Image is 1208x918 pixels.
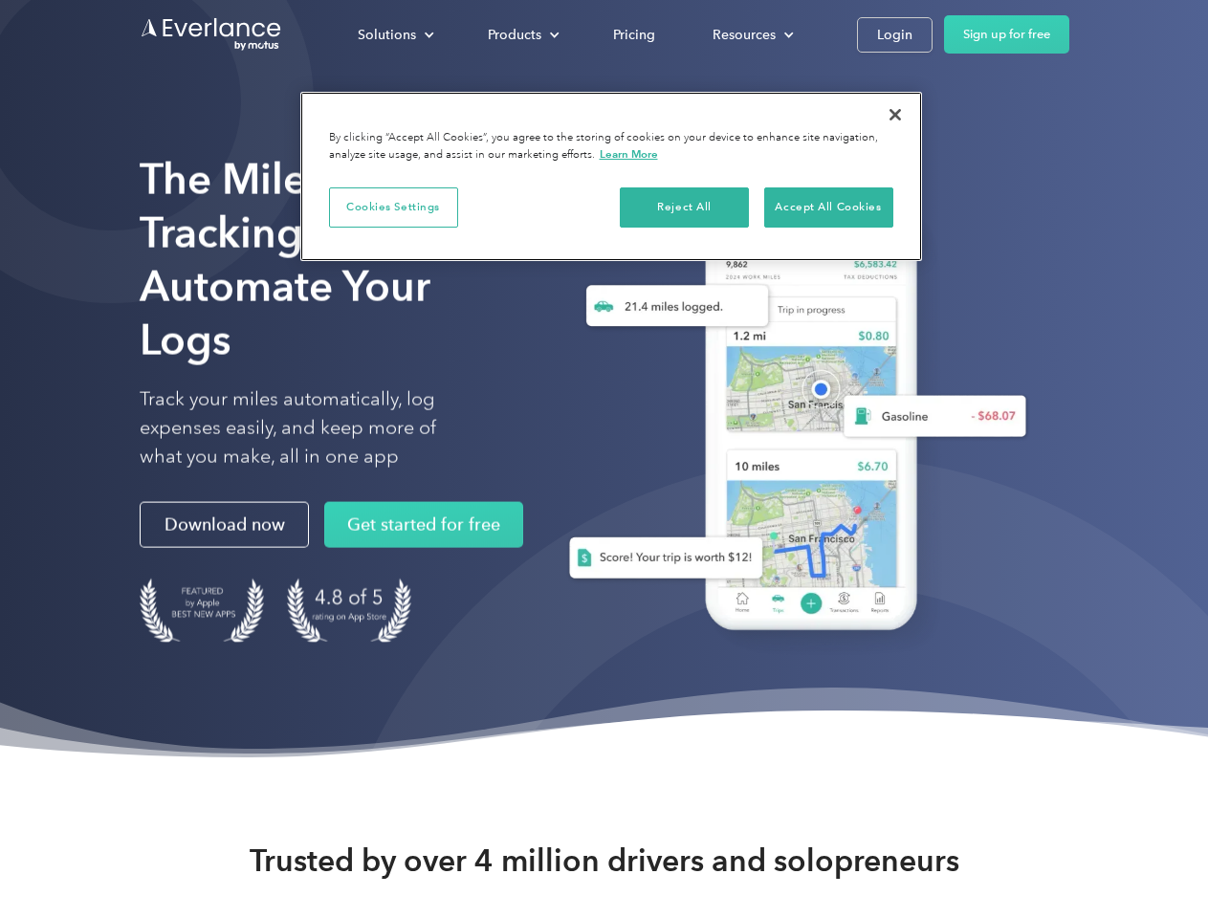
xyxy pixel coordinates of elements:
div: Solutions [339,18,450,52]
div: Products [488,23,541,47]
p: Track your miles automatically, log expenses easily, and keep more of what you make, all in one app [140,385,481,471]
a: Sign up for free [944,15,1069,54]
button: Accept All Cookies [764,187,893,228]
div: Products [469,18,575,52]
a: Download now [140,502,309,548]
a: More information about your privacy, opens in a new tab [600,147,658,161]
div: Privacy [300,92,922,261]
img: Everlance, mileage tracker app, expense tracking app [538,182,1042,659]
img: 4.9 out of 5 stars on the app store [287,579,411,643]
div: Resources [693,18,809,52]
a: Get started for free [324,502,523,548]
button: Cookies Settings [329,187,458,228]
div: Solutions [358,23,416,47]
a: Pricing [594,18,674,52]
div: By clicking “Accept All Cookies”, you agree to the storing of cookies on your device to enhance s... [329,130,893,164]
a: Go to homepage [140,16,283,53]
strong: Trusted by over 4 million drivers and solopreneurs [250,841,959,880]
button: Close [874,94,916,136]
img: Badge for Featured by Apple Best New Apps [140,579,264,643]
div: Login [877,23,912,47]
a: Login [857,17,933,53]
div: Pricing [613,23,655,47]
div: Cookie banner [300,92,922,261]
div: Resources [713,23,776,47]
button: Reject All [620,187,749,228]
